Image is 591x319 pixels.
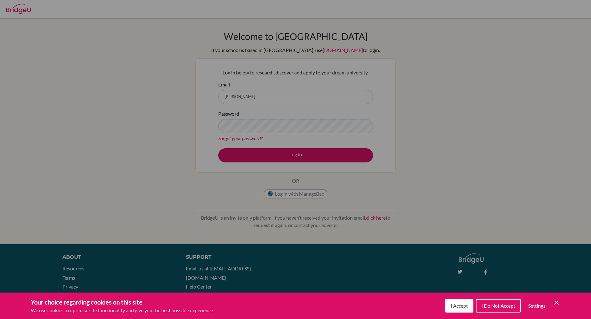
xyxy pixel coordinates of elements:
[451,303,468,309] span: I Accept
[31,297,214,307] h3: Your choice regarding cookies on this site
[31,307,214,314] p: We use cookies to optimise site functionality and give you the best possible experience.
[481,303,515,309] span: I Do Not Accept
[523,300,550,312] button: Settings
[553,299,560,306] button: Save and close
[476,299,521,313] button: I Do Not Accept
[445,299,473,313] button: I Accept
[528,303,545,309] span: Settings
